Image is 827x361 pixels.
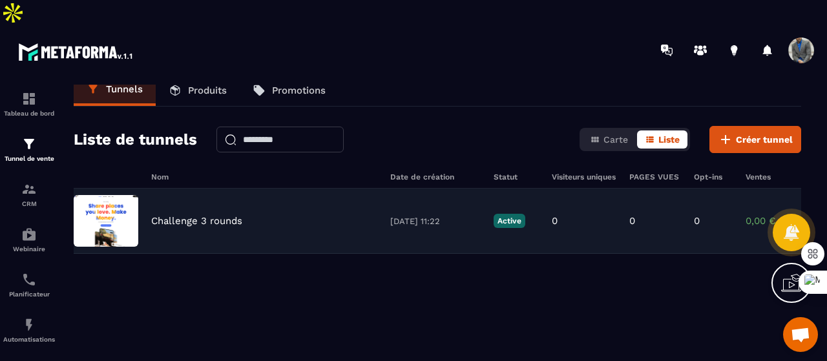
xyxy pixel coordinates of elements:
[3,262,55,307] a: schedulerschedulerPlanificateur
[3,127,55,172] a: formationformationTunnel de vente
[3,217,55,262] a: automationsautomationsWebinaire
[21,317,37,333] img: automations
[151,172,377,181] h6: Nom
[188,85,227,96] p: Produits
[272,85,326,96] p: Promotions
[3,155,55,162] p: Tunnel de vente
[390,172,481,181] h6: Date de création
[494,214,525,228] p: Active
[746,172,810,181] h6: Ventes
[151,215,242,227] p: Challenge 3 rounds
[694,215,700,227] p: 0
[694,172,733,181] h6: Opt-ins
[603,134,628,145] span: Carte
[156,75,240,106] a: Produits
[658,134,680,145] span: Liste
[736,133,793,146] span: Créer tunnel
[3,110,55,117] p: Tableau de bord
[637,130,687,149] button: Liste
[106,83,143,95] p: Tunnels
[582,130,636,149] button: Carte
[629,215,635,227] p: 0
[21,91,37,107] img: formation
[74,127,197,152] h2: Liste de tunnels
[629,172,681,181] h6: PAGES VUES
[74,195,138,247] img: image
[494,172,539,181] h6: Statut
[3,172,55,217] a: formationformationCRM
[3,81,55,127] a: formationformationTableau de bord
[3,291,55,298] p: Planificateur
[21,181,37,197] img: formation
[74,75,156,106] a: Tunnels
[3,200,55,207] p: CRM
[552,172,616,181] h6: Visiteurs uniques
[709,126,801,153] button: Créer tunnel
[3,336,55,343] p: Automatisations
[21,272,37,287] img: scheduler
[21,136,37,152] img: formation
[240,75,339,106] a: Promotions
[3,245,55,253] p: Webinaire
[21,227,37,242] img: automations
[390,216,481,226] p: [DATE] 11:22
[783,317,818,352] a: Ouvrir le chat
[552,215,558,227] p: 0
[3,307,55,353] a: automationsautomationsAutomatisations
[746,215,810,227] p: 0,00 €
[18,40,134,63] img: logo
